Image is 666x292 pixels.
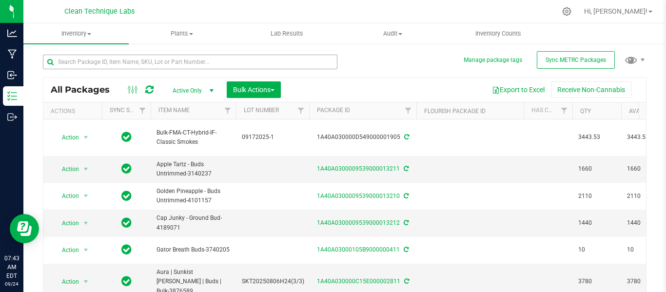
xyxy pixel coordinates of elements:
span: SKT20250806H24(3/3) [242,277,304,286]
span: All Packages [51,84,119,95]
inline-svg: Outbound [7,112,17,122]
a: Qty [580,108,591,115]
span: 1440 [578,218,615,228]
span: Apple Tartz - Buds Untrimmed-3140237 [157,160,230,178]
span: 2110 [578,192,615,201]
a: 1A40A03000105B9000000411 [317,246,400,253]
span: select [80,162,92,176]
p: 07:43 AM EDT [4,254,19,280]
span: Action [53,243,79,257]
span: Sync from Compliance System [402,165,409,172]
a: Inventory Counts [445,23,550,44]
span: Action [53,189,79,203]
input: Search Package ID, Item Name, SKU, Lot or Part Number... [43,55,337,69]
span: 3780 [578,277,615,286]
span: select [80,216,92,230]
span: 10 [578,245,615,254]
span: 1660 [578,164,615,174]
span: In Sync [121,274,132,288]
span: Golden Pineapple - Buds Untrimmed-4101157 [157,187,230,205]
span: Hi, [PERSON_NAME]! [584,7,647,15]
span: Audit [340,29,445,38]
iframe: Resource center [10,214,39,243]
a: Filter [220,102,236,119]
span: Action [53,162,79,176]
span: 10 [627,245,664,254]
span: Inventory [23,29,129,38]
span: Inventory Counts [462,29,534,38]
span: Sync METRC Packages [546,57,606,63]
span: Sync from Compliance System [403,278,409,285]
span: Action [53,216,79,230]
a: Filter [293,102,309,119]
button: Sync METRC Packages [537,51,615,69]
a: Flourish Package ID [424,108,486,115]
inline-svg: Manufacturing [7,49,17,59]
span: In Sync [121,130,132,144]
a: Lot Number [244,107,279,114]
button: Receive Non-Cannabis [551,81,631,98]
button: Export to Excel [486,81,551,98]
span: Sync from Compliance System [402,219,409,226]
button: Bulk Actions [227,81,281,98]
a: Item Name [158,107,190,114]
span: In Sync [121,243,132,256]
span: 1660 [627,164,664,174]
a: Filter [556,102,572,119]
a: Sync Status [110,107,147,114]
inline-svg: Analytics [7,28,17,38]
a: 1A40A0300009539000013210 [317,193,400,199]
a: Available [629,108,658,115]
div: 1A40A030000D549000001905 [308,133,418,142]
p: 09/24 [4,280,19,288]
div: Actions [51,108,98,115]
th: Has COA [524,102,572,119]
span: Lab Results [257,29,316,38]
span: 3443.53 [627,133,664,142]
span: Sync from Compliance System [402,193,409,199]
div: Manage settings [561,7,573,16]
a: Package ID [317,107,350,114]
span: 09172025-1 [242,133,303,142]
a: 1A40A0300009539000013211 [317,165,400,172]
a: Filter [135,102,151,119]
span: In Sync [121,189,132,203]
span: Sync from Compliance System [403,134,409,140]
a: Lab Results [235,23,340,44]
span: In Sync [121,216,132,230]
span: 2110 [627,192,664,201]
span: 3780 [627,277,664,286]
inline-svg: Inventory [7,91,17,101]
a: Inventory [23,23,129,44]
a: Filter [400,102,416,119]
span: Sync from Compliance System [402,246,409,253]
span: Action [53,131,79,144]
span: Clean Technique Labs [64,7,135,16]
span: select [80,131,92,144]
button: Manage package tags [464,56,522,64]
inline-svg: Inbound [7,70,17,80]
span: select [80,189,92,203]
a: 1A40A030000C15E000002811 [317,278,400,285]
span: Gator Breath Buds-3740205 [157,245,230,254]
span: Cap Junky - Ground Bud-4189071 [157,214,230,232]
span: 1440 [627,218,664,228]
span: Bulk Actions [233,86,274,94]
span: select [80,275,92,289]
span: Action [53,275,79,289]
span: Bulk-FMA-CT-Hybrid-IF-Classic Smokes [157,128,230,147]
a: 1A40A0300009539000013212 [317,219,400,226]
span: select [80,243,92,257]
span: 3443.53 [578,133,615,142]
span: Plants [129,29,234,38]
span: In Sync [121,162,132,175]
a: Plants [129,23,234,44]
a: Audit [340,23,445,44]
